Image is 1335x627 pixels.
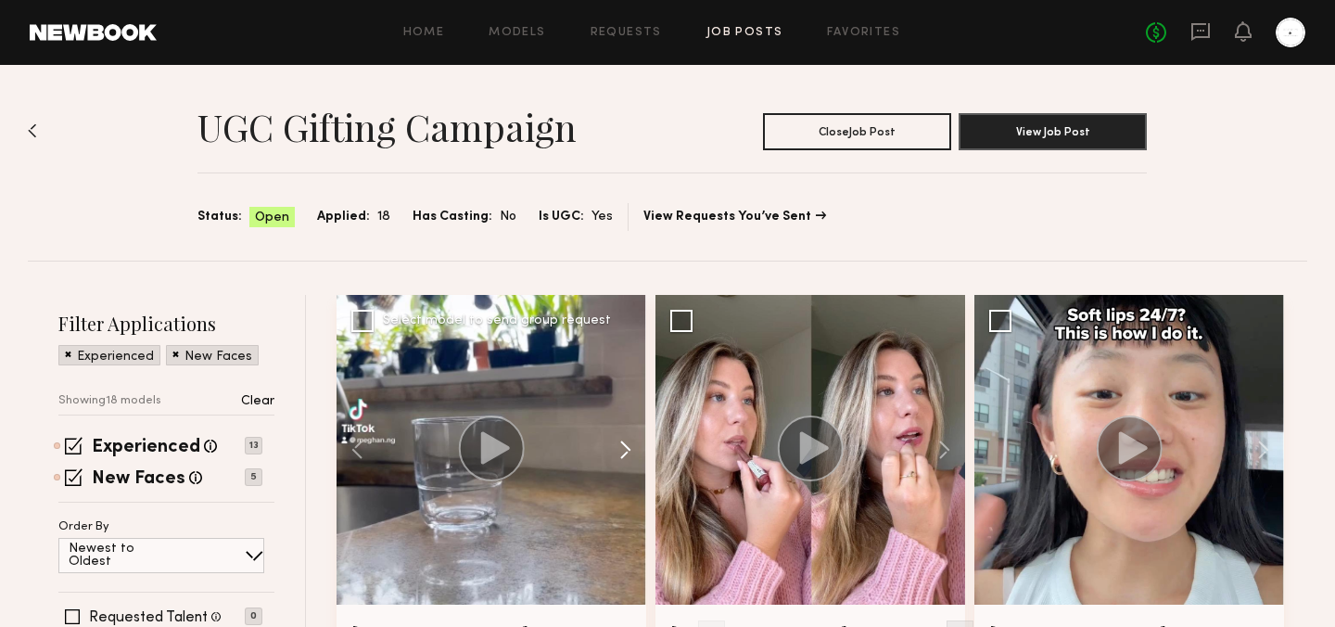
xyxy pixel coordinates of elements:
p: 5 [245,468,262,486]
span: Has Casting: [413,207,492,227]
span: Applied: [317,207,370,227]
button: CloseJob Post [763,113,951,150]
span: Status: [197,207,242,227]
p: Order By [58,521,109,533]
a: Favorites [827,27,900,39]
span: Is UGC: [539,207,584,227]
div: Select model to send group request [383,314,611,327]
p: Showing 18 models [58,395,161,407]
h2: Filter Applications [58,311,274,336]
span: No [500,207,516,227]
label: Experienced [92,439,200,457]
a: Requests [591,27,662,39]
p: Experienced [77,351,154,364]
span: Open [255,209,289,227]
p: Clear [241,395,274,408]
label: New Faces [92,470,185,489]
label: Requested Talent [89,610,208,625]
button: View Job Post [959,113,1147,150]
p: New Faces [184,351,252,364]
p: 13 [245,437,262,454]
a: Home [403,27,445,39]
span: 18 [377,207,390,227]
p: 0 [245,608,262,625]
span: Yes [591,207,613,227]
h1: UGC Gifting Campaign [197,104,577,150]
a: View Requests You’ve Sent [643,211,826,224]
a: Models [489,27,545,39]
a: Job Posts [706,27,783,39]
img: Back to previous page [28,123,37,138]
p: Newest to Oldest [69,543,179,569]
